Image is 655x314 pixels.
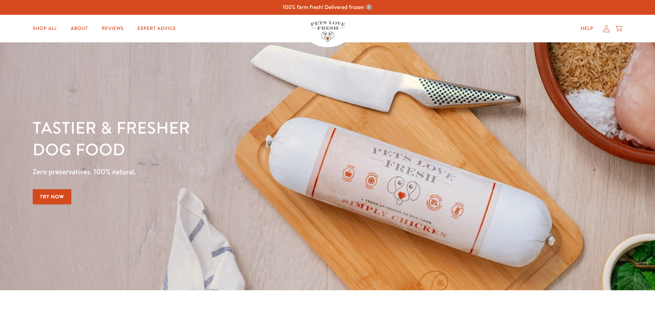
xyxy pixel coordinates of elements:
[33,166,426,178] p: Zero preservatives. 100% natural.
[33,117,426,160] h1: Tastier & fresher dog food
[310,21,345,42] img: Pets Love Fresh
[27,22,62,35] a: Shop All
[575,22,599,35] a: Help
[33,189,71,205] a: Try Now
[96,22,129,35] a: Reviews
[132,22,182,35] a: Expert Advice
[65,22,93,35] a: About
